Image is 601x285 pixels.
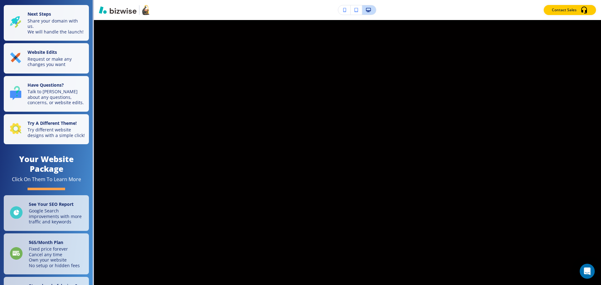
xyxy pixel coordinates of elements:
[28,120,77,126] strong: Try A Different Theme!
[29,246,80,268] p: Fixed price forever Cancel any time Own your website No setup or hidden fees
[28,56,85,67] p: Request or make any changes you want
[28,18,85,35] p: Share your domain with us. We will handle the launch!
[4,5,89,41] button: Next StepsShare your domain with us.We will handle the launch!
[4,43,89,74] button: Website EditsRequest or make any changes you want
[142,5,150,15] img: Your Logo
[28,11,51,17] strong: Next Steps
[29,239,63,245] strong: $ 65 /Month Plan
[99,6,136,14] img: Bizwise Logo
[4,154,89,174] h4: Your Website Package
[544,5,596,15] button: Contact Sales
[12,176,81,183] div: Click On Them To Learn More
[28,82,64,88] strong: Have Questions?
[28,89,85,105] p: Talk to [PERSON_NAME] about any questions, concerns, or website edits.
[28,49,57,55] strong: Website Edits
[28,127,85,138] p: Try different website designs with a simple click!
[580,264,595,279] div: Open Intercom Messenger
[4,233,89,275] a: $65/Month PlanFixed price foreverCancel any timeOwn your websiteNo setup or hidden fees
[29,208,85,225] p: Google Search improvements with more traffic and keywords
[4,76,89,112] button: Have Questions?Talk to [PERSON_NAME] about any questions, concerns, or website edits.
[29,201,74,207] strong: See Your SEO Report
[4,114,89,145] button: Try A Different Theme!Try different website designs with a simple click!
[4,195,89,231] a: See Your SEO ReportGoogle Search improvements with more traffic and keywords
[552,7,577,13] p: Contact Sales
